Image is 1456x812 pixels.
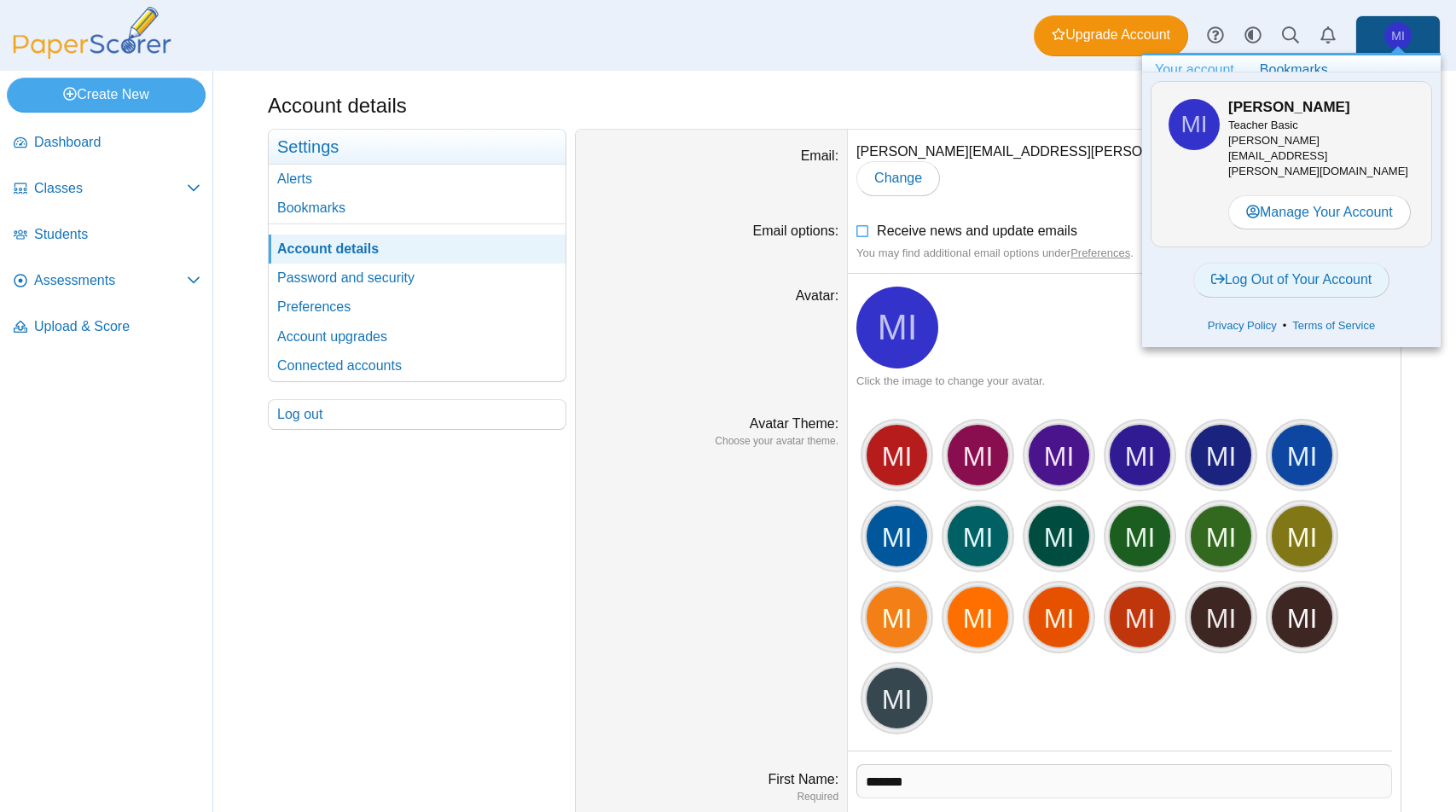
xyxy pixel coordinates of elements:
[865,666,929,730] div: MI
[34,271,187,290] span: Assessments
[877,223,1077,238] span: Receive news and update emails
[34,317,200,336] span: Upload & Score
[584,790,838,804] dfn: Required
[7,307,207,348] a: Upload & Score
[7,7,177,59] img: PaperScorer
[1228,119,1298,131] span: Teacher Basic
[1270,585,1334,649] div: MI
[1228,118,1414,180] div: [PERSON_NAME][EMAIL_ADDRESS][PERSON_NAME][DOMAIN_NAME]
[1270,504,1334,568] div: MI
[848,130,1401,209] dd: [PERSON_NAME][EMAIL_ADDRESS][PERSON_NAME][DOMAIN_NAME]
[269,235,566,264] a: Account details
[768,772,838,786] label: First Name
[7,169,207,210] a: Classes
[946,585,1010,649] div: MI
[269,293,566,322] a: Preferences
[269,194,566,223] a: Bookmarks
[796,288,838,303] label: Avatar
[1270,423,1334,487] div: MI
[865,504,929,568] div: MI
[7,215,207,256] a: Students
[7,261,207,302] a: Assessments
[1193,263,1390,297] a: Log Out of Your Account
[856,161,940,195] a: Change
[946,504,1010,568] div: MI
[1108,504,1172,568] div: MI
[874,171,922,185] span: Change
[7,47,177,61] a: PaperScorer
[7,78,206,112] a: Create New
[1247,55,1341,84] a: Bookmarks
[584,434,838,449] dfn: Choose your avatar theme.
[269,351,566,380] a: Connected accounts
[1151,313,1432,339] div: •
[1169,99,1220,150] span: Melissa Iyengar
[269,165,566,194] a: Alerts
[1189,423,1253,487] div: MI
[1391,30,1405,42] span: Melissa Iyengar
[1189,585,1253,649] div: MI
[856,374,1392,389] div: Click the image to change your avatar.
[268,91,407,120] h1: Account details
[1108,585,1172,649] div: MI
[7,123,207,164] a: Dashboard
[1034,15,1188,56] a: Upgrade Account
[1384,22,1412,49] span: Melissa Iyengar
[269,322,566,351] a: Account upgrades
[269,130,566,165] h3: Settings
[269,400,566,429] a: Log out
[1027,504,1091,568] div: MI
[1142,55,1247,84] a: Your account
[1228,195,1411,229] a: Manage Your Account
[1027,585,1091,649] div: MI
[34,225,200,244] span: Students
[856,246,1392,261] div: You may find additional email options under .
[856,287,938,368] a: Melissa Iyengar
[1052,26,1170,44] span: Upgrade Account
[1027,423,1091,487] div: MI
[34,133,200,152] span: Dashboard
[1286,317,1381,334] a: Terms of Service
[1228,97,1414,118] h3: [PERSON_NAME]
[1202,317,1283,334] a: Privacy Policy
[1309,17,1347,55] a: Alerts
[1355,15,1441,56] a: Melissa Iyengar
[269,264,566,293] a: Password and security
[1108,423,1172,487] div: MI
[1070,246,1130,259] a: Preferences
[753,223,839,238] label: Email options
[865,585,929,649] div: MI
[1189,504,1253,568] div: MI
[801,148,838,163] label: Email
[946,423,1010,487] div: MI
[878,310,918,345] span: Melissa Iyengar
[1180,113,1207,136] span: Melissa Iyengar
[34,179,187,198] span: Classes
[865,423,929,487] div: MI
[750,416,838,431] label: Avatar Theme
